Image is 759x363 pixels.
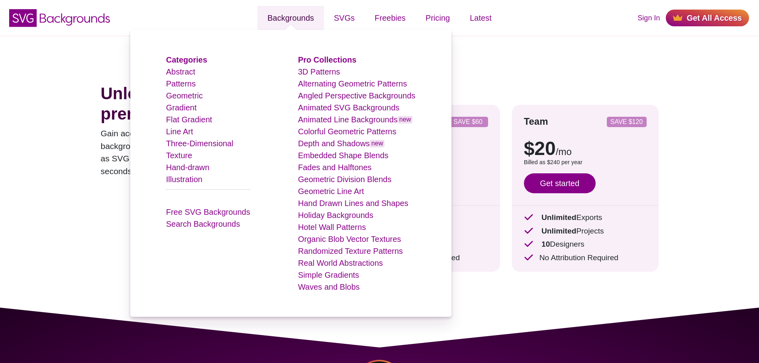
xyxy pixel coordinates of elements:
span: /mo [556,146,572,157]
a: Randomized Texture Patterns [298,247,403,255]
span: new [370,140,384,147]
a: Depth and Shadowsnew [298,139,385,148]
strong: 10 [541,240,550,248]
a: Abstract [166,67,195,76]
a: Categories [166,55,207,64]
a: Flat Gradient [166,115,212,124]
a: Holiday Backgrounds [298,211,373,220]
p: SAVE $120 [610,119,643,125]
a: Angled Perspective Backgrounds [298,91,416,100]
p: Exports [524,212,647,224]
a: Sign In [637,13,660,24]
a: Real World Abstractions [298,259,383,267]
span: new [398,116,412,124]
a: Backgrounds [257,6,324,30]
p: Designers [524,239,647,250]
strong: Unlimited [541,227,576,235]
strong: Team [524,116,548,127]
a: Latest [460,6,501,30]
a: Line Art [166,127,193,136]
a: Search Backgrounds [166,220,240,228]
a: Animated Line Backgroundsnew [298,115,413,124]
a: Pro Collections [298,55,357,64]
a: Patterns [166,79,196,88]
p: SAVE $60 [451,119,485,125]
h1: Unlock access to all our premium graphics [101,84,329,124]
a: Get started [524,173,596,193]
a: Waves and Blobs [298,283,360,291]
strong: Unlimited [541,213,576,222]
a: Hand Drawn Lines and Shapes [298,199,408,208]
a: Geometric Division Blends [298,175,392,184]
a: Illustration [166,175,202,184]
a: Animated SVG Backgrounds [298,103,400,112]
a: Hotel Wall Patterns [298,223,366,232]
a: Three-Dimensional [166,139,233,148]
a: Colorful Geometric Patterns [298,127,396,136]
a: Free SVG Backgrounds [166,208,250,216]
p: Projects [524,226,647,237]
p: $20 [524,139,647,158]
a: Pricing [416,6,460,30]
a: Texture [166,151,192,160]
a: SVGs [324,6,365,30]
a: Geometric Line Art [298,187,364,196]
a: Organic Blob Vector Textures [298,235,401,243]
a: Get All Access [666,10,749,26]
a: Embedded Shape Blends [298,151,388,160]
a: Simple Gradients [298,271,359,279]
a: Freebies [365,6,416,30]
a: Hand-drawn [166,163,210,172]
a: 3D Patterns [298,67,340,76]
p: Gain access to thousands of premium SVGs, including backgrounds, icons, doodles, and more. Everyt... [101,127,329,177]
a: Geometric [166,91,203,100]
p: Billed as $240 per year [524,158,647,167]
p: No Attribution Required [524,252,647,264]
a: Fades and Halftones [298,163,372,172]
a: Gradient [166,103,197,112]
a: Alternating Geometric Patterns [298,79,407,88]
